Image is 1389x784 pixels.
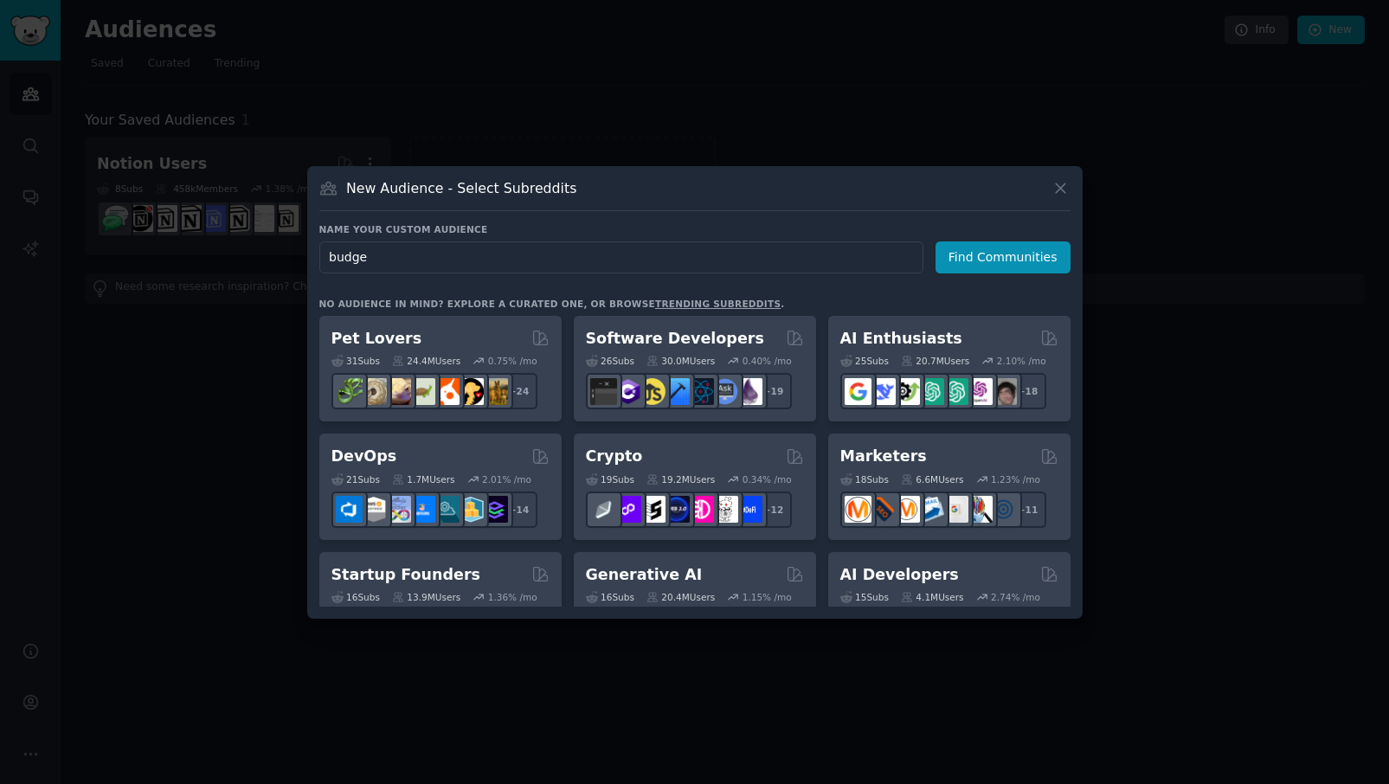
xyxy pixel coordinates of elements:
img: bigseo [869,496,896,523]
button: Find Communities [936,241,1071,273]
img: PetAdvice [457,378,484,405]
div: 20.7M Users [901,355,969,367]
div: 19.2M Users [646,473,715,485]
div: 19 Sub s [586,473,634,485]
img: reactnative [687,378,714,405]
img: leopardgeckos [384,378,411,405]
img: dogbreed [481,378,508,405]
img: AskComputerScience [711,378,738,405]
div: 0.75 % /mo [488,355,537,367]
div: 0.34 % /mo [743,473,792,485]
div: 26 Sub s [586,355,634,367]
img: web3 [663,496,690,523]
img: learnjavascript [639,378,666,405]
div: + 11 [1010,492,1046,528]
img: Emailmarketing [917,496,944,523]
input: Pick a short name, like "Digital Marketers" or "Movie-Goers" [319,241,923,273]
div: 18 Sub s [840,473,889,485]
img: ethstaker [639,496,666,523]
img: defi_ [736,496,762,523]
h2: Crypto [586,446,643,467]
img: iOSProgramming [663,378,690,405]
img: software [590,378,617,405]
img: AItoolsCatalog [893,378,920,405]
div: 21 Sub s [331,473,380,485]
img: ArtificalIntelligence [990,378,1017,405]
img: elixir [736,378,762,405]
div: 4.1M Users [901,591,964,603]
img: PlatformEngineers [481,496,508,523]
img: googleads [942,496,968,523]
div: 15 Sub s [840,591,889,603]
div: 16 Sub s [331,591,380,603]
h2: Generative AI [586,564,703,586]
div: 31 Sub s [331,355,380,367]
h2: Marketers [840,446,927,467]
img: 0xPolygon [614,496,641,523]
h2: Pet Lovers [331,328,422,350]
img: DevOpsLinks [408,496,435,523]
div: 1.15 % /mo [743,591,792,603]
img: herpetology [336,378,363,405]
div: 2.74 % /mo [991,591,1040,603]
div: 2.10 % /mo [997,355,1046,367]
h2: Startup Founders [331,564,480,586]
img: MarketingResearch [966,496,993,523]
img: aws_cdk [457,496,484,523]
img: turtle [408,378,435,405]
div: 25 Sub s [840,355,889,367]
img: chatgpt_prompts_ [942,378,968,405]
div: 1.36 % /mo [488,591,537,603]
div: + 18 [1010,373,1046,409]
img: OnlineMarketing [990,496,1017,523]
img: ballpython [360,378,387,405]
img: GoogleGeminiAI [845,378,871,405]
img: Docker_DevOps [384,496,411,523]
h2: AI Developers [840,564,959,586]
img: csharp [614,378,641,405]
div: 24.4M Users [392,355,460,367]
div: 6.6M Users [901,473,964,485]
div: 16 Sub s [586,591,634,603]
div: + 14 [501,492,537,528]
img: chatgpt_promptDesign [917,378,944,405]
img: OpenAIDev [966,378,993,405]
h3: Name your custom audience [319,223,1071,235]
img: AWS_Certified_Experts [360,496,387,523]
div: 13.9M Users [392,591,460,603]
img: CryptoNews [711,496,738,523]
div: 1.7M Users [392,473,455,485]
img: AskMarketing [893,496,920,523]
img: ethfinance [590,496,617,523]
div: 0.40 % /mo [743,355,792,367]
h2: AI Enthusiasts [840,328,962,350]
img: platformengineering [433,496,460,523]
div: + 12 [756,492,792,528]
h2: Software Developers [586,328,764,350]
div: + 24 [501,373,537,409]
div: 30.0M Users [646,355,715,367]
img: content_marketing [845,496,871,523]
a: trending subreddits [655,299,781,309]
img: azuredevops [336,496,363,523]
div: + 19 [756,373,792,409]
h2: DevOps [331,446,397,467]
img: cockatiel [433,378,460,405]
img: DeepSeek [869,378,896,405]
h3: New Audience - Select Subreddits [346,179,576,197]
div: No audience in mind? Explore a curated one, or browse . [319,298,785,310]
img: defiblockchain [687,496,714,523]
div: 2.01 % /mo [482,473,531,485]
div: 1.23 % /mo [991,473,1040,485]
div: 20.4M Users [646,591,715,603]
